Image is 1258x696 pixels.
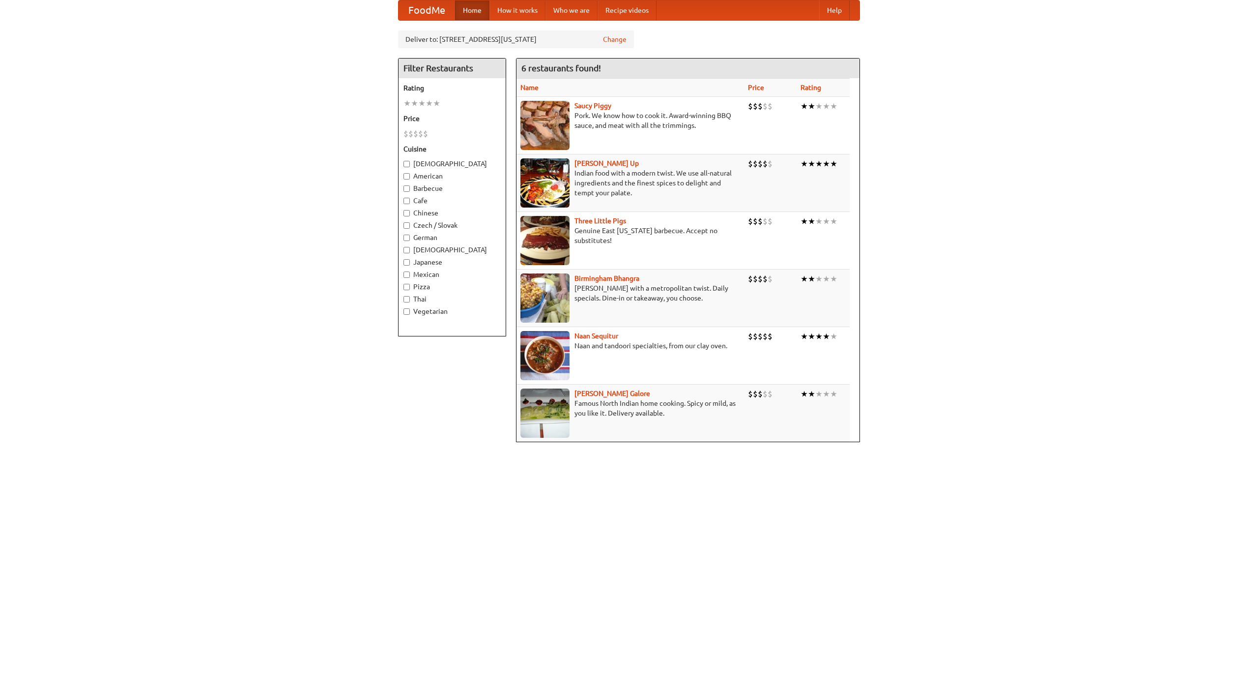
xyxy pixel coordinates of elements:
[819,0,850,20] a: Help
[403,284,410,290] input: Pizza
[823,101,830,112] li: ★
[399,59,506,78] h4: Filter Restaurants
[758,389,763,399] li: $
[763,331,768,342] li: $
[758,101,763,112] li: $
[403,233,501,242] label: German
[830,216,837,227] li: ★
[801,216,808,227] li: ★
[768,101,772,112] li: $
[768,158,772,169] li: $
[763,158,768,169] li: $
[403,208,501,218] label: Chinese
[808,216,815,227] li: ★
[403,235,410,241] input: German
[815,331,823,342] li: ★
[403,161,410,167] input: [DEMOGRAPHIC_DATA]
[520,216,570,265] img: littlepigs.jpg
[403,220,501,230] label: Czech / Slovak
[830,158,837,169] li: ★
[823,273,830,284] li: ★
[545,0,598,20] a: Who we are
[823,389,830,399] li: ★
[423,128,428,139] li: $
[574,159,639,167] a: [PERSON_NAME] Up
[763,389,768,399] li: $
[768,273,772,284] li: $
[418,98,426,109] li: ★
[403,306,501,316] label: Vegetarian
[520,226,740,245] p: Genuine East [US_STATE] barbecue. Accept no substitutes!
[520,398,740,418] p: Famous North Indian home cooking. Spicy or mild, as you like it. Delivery available.
[753,273,758,284] li: $
[418,128,423,139] li: $
[823,331,830,342] li: ★
[574,217,626,225] a: Three Little Pigs
[403,185,410,192] input: Barbecue
[808,158,815,169] li: ★
[808,331,815,342] li: ★
[408,128,413,139] li: $
[403,83,501,93] h5: Rating
[808,389,815,399] li: ★
[830,273,837,284] li: ★
[808,101,815,112] li: ★
[403,245,501,255] label: [DEMOGRAPHIC_DATA]
[823,216,830,227] li: ★
[815,158,823,169] li: ★
[433,98,440,109] li: ★
[411,98,418,109] li: ★
[758,331,763,342] li: $
[403,173,410,180] input: American
[574,332,618,340] a: Naan Sequitur
[520,101,570,150] img: saucy.jpg
[748,158,753,169] li: $
[520,168,740,198] p: Indian food with a modern twist. We use all-natural ingredients and the finest spices to delight ...
[753,389,758,399] li: $
[758,216,763,227] li: $
[403,144,501,154] h5: Cuisine
[403,247,410,253] input: [DEMOGRAPHIC_DATA]
[763,101,768,112] li: $
[426,98,433,109] li: ★
[763,216,768,227] li: $
[801,84,821,91] a: Rating
[574,274,639,282] a: Birmingham Bhangra
[413,128,418,139] li: $
[815,101,823,112] li: ★
[403,198,410,204] input: Cafe
[753,101,758,112] li: $
[399,0,455,20] a: FoodMe
[574,102,611,110] a: Saucy Piggy
[748,84,764,91] a: Price
[403,282,501,292] label: Pizza
[830,389,837,399] li: ★
[753,158,758,169] li: $
[403,159,501,169] label: [DEMOGRAPHIC_DATA]
[520,111,740,130] p: Pork. We know how to cook it. Award-winning BBQ sauce, and meat with all the trimmings.
[815,273,823,284] li: ★
[403,257,501,267] label: Japanese
[403,270,501,279] label: Mexican
[808,273,815,284] li: ★
[520,84,539,91] a: Name
[801,158,808,169] li: ★
[815,216,823,227] li: ★
[520,389,570,438] img: currygalore.jpg
[801,331,808,342] li: ★
[830,101,837,112] li: ★
[574,390,650,397] a: [PERSON_NAME] Galore
[768,216,772,227] li: $
[403,128,408,139] li: $
[520,158,570,208] img: curryup.jpg
[830,331,837,342] li: ★
[758,273,763,284] li: $
[748,216,753,227] li: $
[598,0,657,20] a: Recipe videos
[815,389,823,399] li: ★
